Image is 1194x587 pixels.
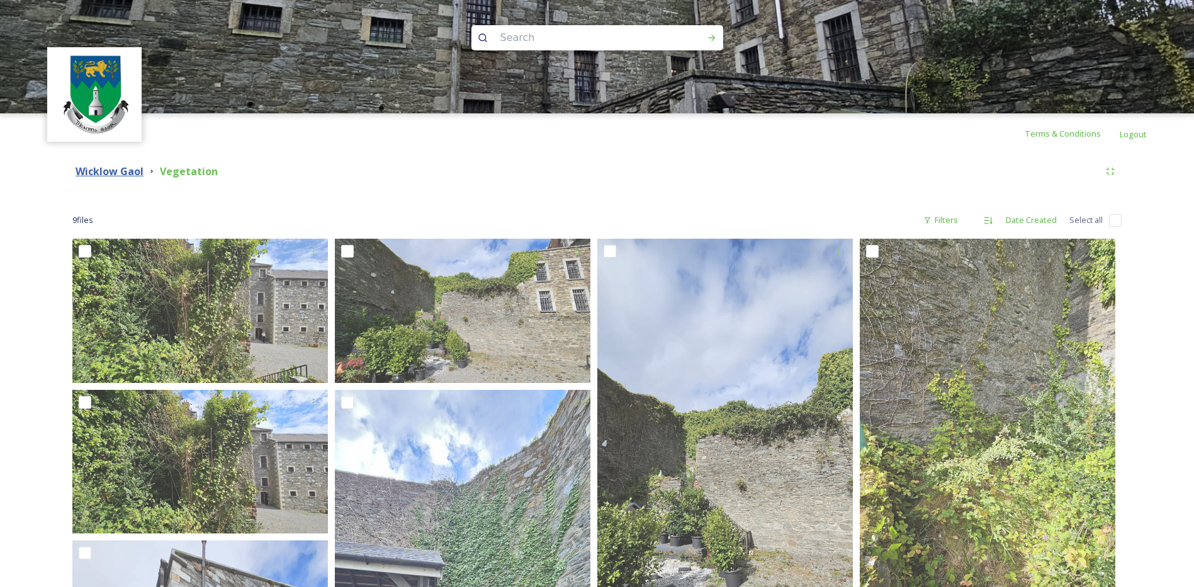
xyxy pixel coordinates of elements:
div: Date Created [1000,208,1063,232]
strong: Wicklow Gaol [76,164,144,178]
input: Search [494,24,667,52]
strong: Vegetation [160,164,218,178]
img: WhatsApp Image 2025-09-18 at 10.18.08_72e9c1ba.jpg [72,390,328,534]
span: Select all [1069,214,1103,226]
img: download%20(9).png [49,49,140,140]
div: Filters [917,208,964,232]
img: WhatsApp Image 2025-09-18 at 10.18.08_aa197a26.jpg [72,239,328,383]
img: WhatsApp Image 2025-09-18 at 10.18.08_a26349f3.jpg [335,239,590,383]
span: Logout [1120,128,1147,140]
span: Terms & Conditions [1025,128,1101,139]
a: Terms & Conditions [1025,126,1120,141]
